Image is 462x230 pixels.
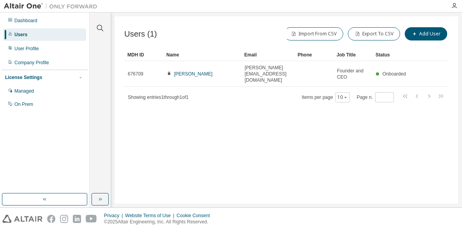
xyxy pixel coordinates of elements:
[4,2,101,10] img: Altair One
[284,27,343,40] button: Import From CSV
[14,46,39,52] div: User Profile
[348,27,400,40] button: Export To CSV
[14,88,34,94] div: Managed
[128,71,143,77] span: 676709
[60,215,68,223] img: instagram.svg
[376,49,408,61] div: Status
[104,219,215,225] p: © 2025 Altair Engineering, Inc. All Rights Reserved.
[405,27,447,40] button: Add User
[128,95,189,100] span: Showing entries 1 through 1 of 1
[2,215,42,223] img: altair_logo.svg
[5,74,42,81] div: License Settings
[337,68,369,80] span: Founder and CEO
[124,30,157,39] span: Users (1)
[73,215,81,223] img: linkedin.svg
[166,49,238,61] div: Name
[14,60,49,66] div: Company Profile
[357,92,394,102] span: Page n.
[127,49,160,61] div: MDH ID
[14,101,33,107] div: On Prem
[245,65,291,83] span: [PERSON_NAME][EMAIL_ADDRESS][DOMAIN_NAME]
[47,215,55,223] img: facebook.svg
[244,49,291,61] div: Email
[14,32,27,38] div: Users
[104,212,125,219] div: Privacy
[337,49,369,61] div: Job Title
[383,71,406,77] span: Onboarded
[337,94,348,100] button: 10
[298,49,330,61] div: Phone
[86,215,97,223] img: youtube.svg
[302,92,350,102] span: Items per page
[176,212,214,219] div: Cookie Consent
[125,212,176,219] div: Website Terms of Use
[174,71,213,77] a: [PERSON_NAME]
[14,18,37,24] div: Dashboard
